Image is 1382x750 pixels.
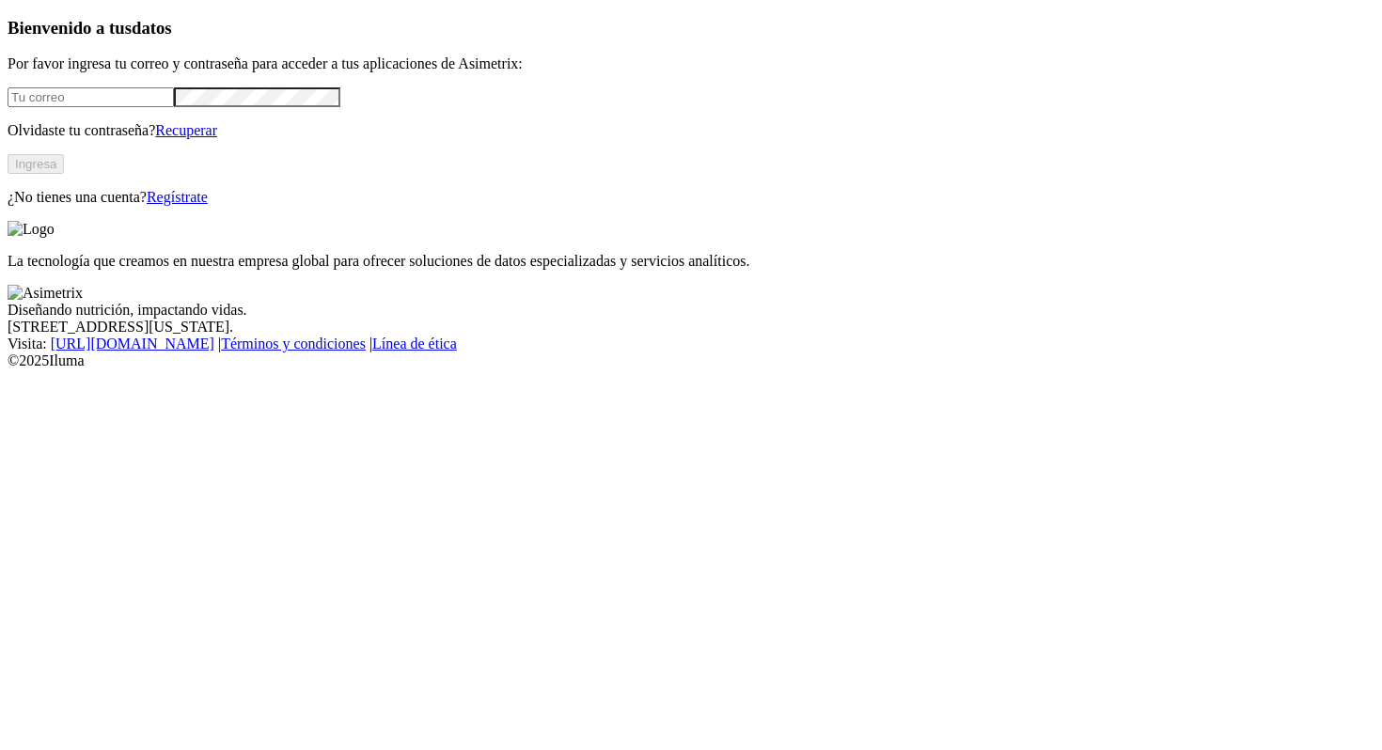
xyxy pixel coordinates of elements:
img: Logo [8,221,55,238]
p: La tecnología que creamos en nuestra empresa global para ofrecer soluciones de datos especializad... [8,253,1374,270]
button: Ingresa [8,154,64,174]
span: datos [132,18,172,38]
p: ¿No tienes una cuenta? [8,189,1374,206]
h3: Bienvenido a tus [8,18,1374,39]
img: Asimetrix [8,285,83,302]
a: [URL][DOMAIN_NAME] [51,336,214,352]
input: Tu correo [8,87,174,107]
div: © 2025 Iluma [8,352,1374,369]
div: [STREET_ADDRESS][US_STATE]. [8,319,1374,336]
a: Regístrate [147,189,208,205]
div: Diseñando nutrición, impactando vidas. [8,302,1374,319]
a: Recuperar [155,122,217,138]
div: Visita : | | [8,336,1374,352]
p: Por favor ingresa tu correo y contraseña para acceder a tus aplicaciones de Asimetrix: [8,55,1374,72]
p: Olvidaste tu contraseña? [8,122,1374,139]
a: Línea de ética [372,336,457,352]
a: Términos y condiciones [221,336,366,352]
